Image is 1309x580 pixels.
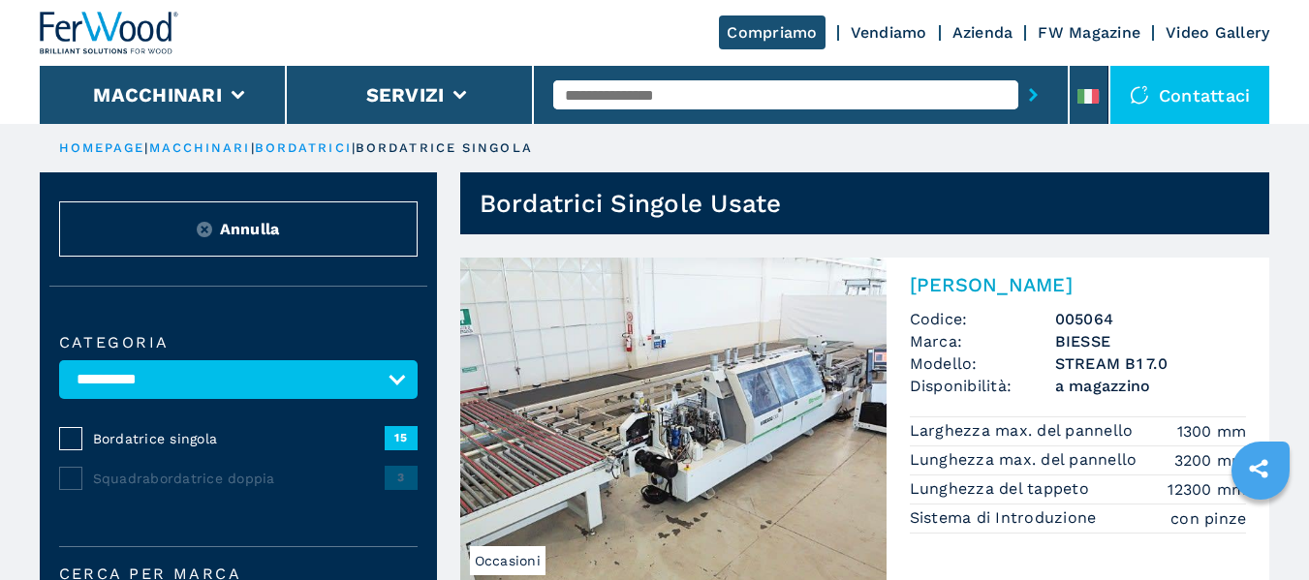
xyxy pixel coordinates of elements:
label: Categoria [59,335,418,351]
span: Annulla [220,218,280,240]
em: 1300 mm [1177,420,1247,443]
p: Larghezza max. del pannello [910,420,1138,442]
span: | [251,140,255,155]
span: Disponibilità: [910,375,1055,397]
iframe: Chat [1227,493,1294,565]
h2: [PERSON_NAME] [910,273,1247,296]
em: 3200 mm [1174,449,1247,472]
button: Servizi [366,83,445,107]
span: Bordatrice singola [93,429,385,448]
a: Vendiamo [851,23,927,42]
em: 12300 mm [1168,478,1246,501]
span: a magazzino [1055,375,1247,397]
span: Codice: [910,308,1055,330]
img: Contattaci [1130,85,1149,105]
a: Compriamo [719,15,825,49]
p: bordatrice singola [356,139,533,157]
a: Video Gallery [1166,23,1269,42]
h3: STREAM B1 7.0 [1055,352,1247,375]
h3: 005064 [1055,308,1247,330]
em: con pinze [1170,507,1246,530]
h1: Bordatrici Singole Usate [480,188,782,219]
span: Modello: [910,352,1055,375]
a: macchinari [149,140,251,155]
span: Marca: [910,330,1055,352]
a: sharethis [1234,444,1283,493]
a: HOMEPAGE [59,140,145,155]
img: Ferwood [40,12,179,54]
p: Lunghezza del tappeto [910,478,1095,500]
p: Sistema di Introduzione [910,507,1102,529]
span: | [352,140,356,155]
button: Macchinari [93,83,222,107]
span: 3 [385,466,418,489]
span: | [144,140,148,155]
p: Lunghezza max. del pannello [910,449,1142,471]
button: submit-button [1018,73,1048,117]
span: Squadrabordatrice doppia [93,469,385,488]
div: Contattaci [1110,66,1270,124]
button: ResetAnnulla [59,201,418,257]
a: Azienda [952,23,1013,42]
span: 15 [385,426,418,449]
a: bordatrici [255,140,352,155]
span: Occasioni [470,546,545,575]
img: Reset [197,222,212,237]
h3: BIESSE [1055,330,1247,352]
a: FW Magazine [1038,23,1140,42]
